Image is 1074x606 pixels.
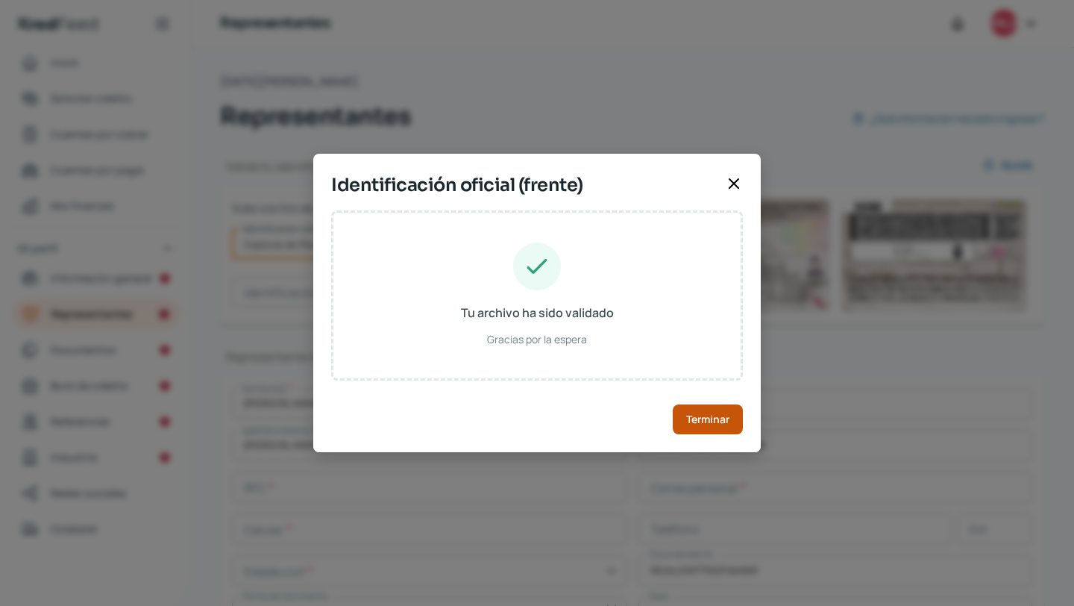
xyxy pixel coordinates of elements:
[461,302,614,324] span: Tu archivo ha sido validado
[331,172,719,199] span: Identificación oficial (frente)
[513,243,561,290] img: Tu archivo ha sido validado
[673,404,743,434] button: Terminar
[487,330,587,349] span: Gracias por la espera
[686,414,729,425] span: Terminar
